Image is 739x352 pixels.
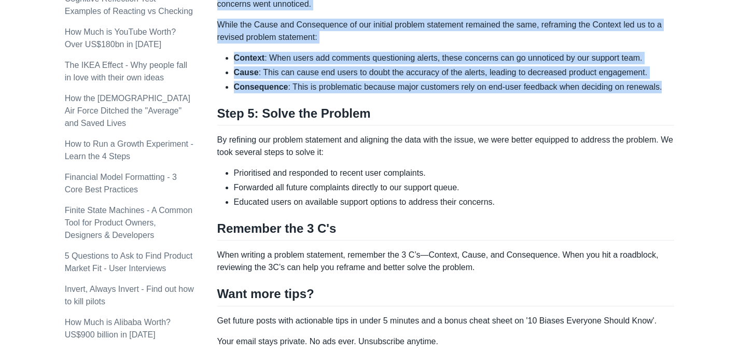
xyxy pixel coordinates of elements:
[217,134,675,159] p: By refining our problem statement and aligning the data with the issue, we were better equipped t...
[65,94,190,128] a: How the [DEMOGRAPHIC_DATA] Air Force Ditched the "Average" and Saved Lives
[65,139,193,161] a: How to Run a Growth Experiment - Learn the 4 Steps
[217,315,675,327] p: Get future posts with actionable tips in under 5 minutes and a bonus cheat sheet on '10 Biases Ev...
[65,27,176,49] a: How Much is YouTube Worth? Over US$180bn in [DATE]
[65,206,192,240] a: Finite State Machines - A Common Tool for Product Owners, Designers & Developers
[234,82,288,91] strong: Consequence
[217,286,675,306] h2: Want more tips?
[65,173,177,194] a: Financial Model Formatting - 3 Core Best Practices
[65,251,192,273] a: 5 Questions to Ask to Find Product Market Fit - User Interviews
[234,53,265,62] strong: Context
[234,52,675,64] li: : When users add comments questioning alerts, these concerns can go unnoticed by our support team.
[234,181,675,194] li: Forwarded all future complaints directly to our support queue.
[217,19,675,44] p: While the Cause and Consequence of our initial problem statement remained the same, reframing the...
[234,66,675,79] li: : This can cause end users to doubt the accuracy of the alerts, leading to decreased product enga...
[217,221,675,241] h2: Remember the 3 C's
[65,61,187,82] a: The IKEA Effect - Why people fall in love with their own ideas
[217,335,675,348] p: Your email stays private. No ads ever. Unsubscribe anytime.
[65,285,194,306] a: Invert, Always Invert - Find out how to kill pilots
[65,318,171,339] a: How Much is Alibaba Worth? US$900 billion in [DATE]
[234,68,259,77] strong: Cause
[234,81,675,93] li: : This is problematic because major customers rely on end-user feedback when deciding on renewals.
[217,249,675,274] p: When writing a problem statement, remember the 3 C’s—Context, Cause, and Consequence. When you hi...
[234,196,675,208] li: Educated users on available support options to address their concerns.
[234,167,675,179] li: Prioritised and responded to recent user complaints.
[217,106,675,125] h2: Step 5: Solve the Problem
